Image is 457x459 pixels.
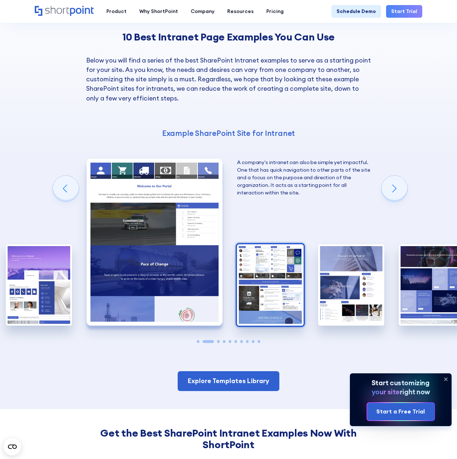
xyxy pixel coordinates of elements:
[237,244,303,326] div: 3 / 10
[221,5,260,18] a: Resources
[237,159,373,197] p: A company's intranet can also be simple yet impactful. One that has quick navigation to other par...
[252,340,254,343] span: Go to slide 9
[318,244,384,326] img: Best SharePoint Intranet Example Department
[217,340,220,343] span: Go to slide 3
[139,8,178,15] div: Why ShortPoint
[376,407,425,416] div: Start a Free Trial
[106,8,127,15] div: Product
[240,340,243,343] span: Go to slide 7
[178,371,279,391] a: Explore Templates Library
[229,340,231,343] span: Go to slide 5
[234,340,237,343] span: Go to slide 6
[203,340,214,343] span: Go to slide 2
[260,5,290,18] a: Pricing
[4,438,21,455] button: Open CMP widget
[86,159,223,326] div: 2 / 10
[327,375,457,459] iframe: Chat Widget
[237,244,303,326] img: Intranet Page Example Social
[53,176,79,202] div: Previous slide
[266,8,284,15] div: Pricing
[100,5,133,18] a: Product
[381,176,407,202] div: Next slide
[133,5,184,18] a: Why ShortPoint
[386,5,422,18] a: Start Trial
[35,6,94,17] a: Home
[122,30,335,43] strong: 10 Best Intranet Page Examples You Can Use
[86,427,371,451] h3: Get the Best SharePoint Intranet Examples Now With ShortPoint
[246,340,249,343] span: Go to slide 8
[86,159,223,326] img: Best SharePoint Intranet
[197,340,199,343] span: Go to slide 1
[318,244,384,326] div: 4 / 10
[258,340,260,343] span: Go to slide 10
[184,5,221,18] a: Company
[6,244,72,326] div: 1 / 10
[6,244,72,326] img: Best SharePoint Intranet Example
[86,56,371,103] p: Below you will find a series of the best SharePoint Intranet examples to serve as a starting poin...
[227,8,254,15] div: Resources
[86,128,371,138] h4: Example SharePoint Site for Intranet
[367,403,434,421] a: Start a Free Trial
[223,340,225,343] span: Go to slide 4
[331,5,381,18] a: Schedule Demo
[191,8,215,15] div: Company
